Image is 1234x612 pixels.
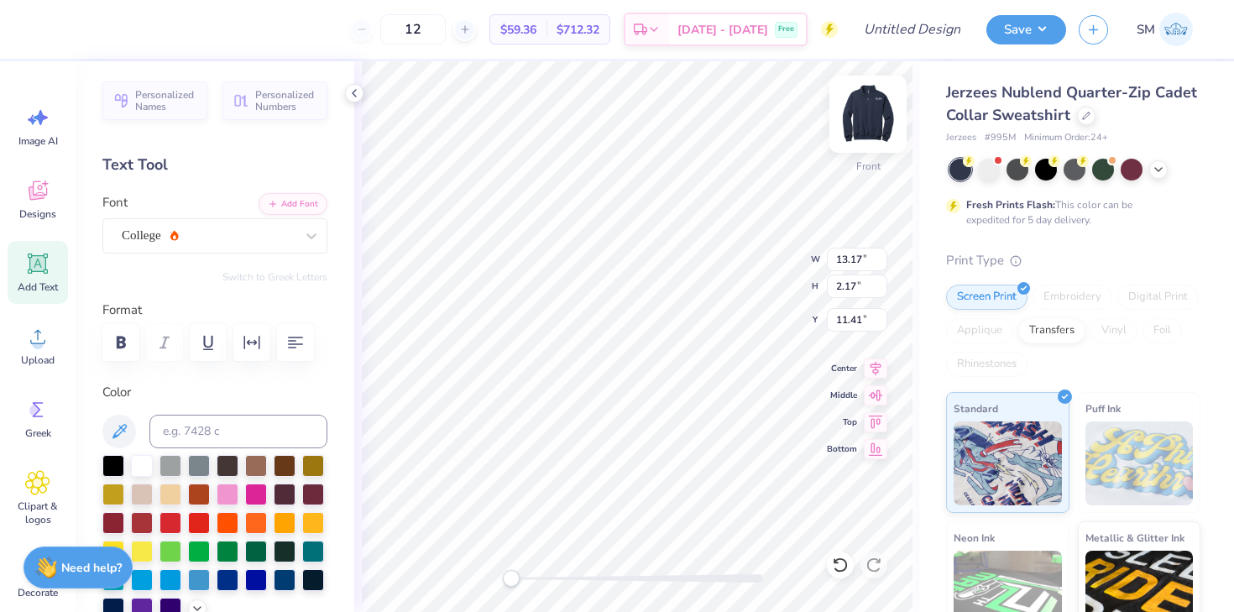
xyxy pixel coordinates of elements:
[102,193,128,212] label: Font
[946,352,1027,377] div: Rhinestones
[946,285,1027,310] div: Screen Print
[19,207,56,221] span: Designs
[946,82,1197,125] span: Jerzees Nublend Quarter-Zip Cadet Collar Sweatshirt
[1085,529,1184,547] span: Metallic & Glitter Ink
[1142,318,1182,343] div: Foil
[380,14,446,44] input: – –
[102,154,327,176] div: Text Tool
[966,197,1173,228] div: This color can be expedited for 5 day delivery.
[1129,13,1200,46] a: SM
[61,560,122,576] strong: Need help?
[500,21,536,39] span: $59.36
[259,193,327,215] button: Add Font
[102,301,327,320] label: Format
[1085,400,1121,417] span: Puff Ink
[946,318,1013,343] div: Applique
[25,426,51,440] span: Greek
[18,280,58,294] span: Add Text
[827,442,857,456] span: Bottom
[222,81,327,120] button: Personalized Numbers
[10,500,65,526] span: Clipart & logos
[1090,318,1137,343] div: Vinyl
[946,251,1200,270] div: Print Type
[18,134,58,148] span: Image AI
[1024,131,1108,145] span: Minimum Order: 24 +
[954,529,995,547] span: Neon Ink
[834,81,902,148] img: Front
[1159,13,1193,46] img: Savannah Martin
[1137,20,1155,39] span: SM
[557,21,599,39] span: $712.32
[149,415,327,448] input: e.g. 7428 c
[946,131,976,145] span: Jerzees
[985,131,1016,145] span: # 995M
[1033,285,1112,310] div: Embroidery
[1117,285,1199,310] div: Digital Print
[135,89,197,112] span: Personalized Names
[102,383,327,402] label: Color
[966,198,1055,212] strong: Fresh Prints Flash:
[827,362,857,375] span: Center
[677,21,768,39] span: [DATE] - [DATE]
[856,159,881,174] div: Front
[21,353,55,367] span: Upload
[18,586,58,599] span: Decorate
[255,89,317,112] span: Personalized Numbers
[778,24,794,35] span: Free
[503,570,520,587] div: Accessibility label
[986,15,1066,44] button: Save
[1085,421,1194,505] img: Puff Ink
[954,400,998,417] span: Standard
[1018,318,1085,343] div: Transfers
[827,416,857,429] span: Top
[827,389,857,402] span: Middle
[850,13,974,46] input: Untitled Design
[954,421,1062,505] img: Standard
[222,270,327,284] button: Switch to Greek Letters
[102,81,207,120] button: Personalized Names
